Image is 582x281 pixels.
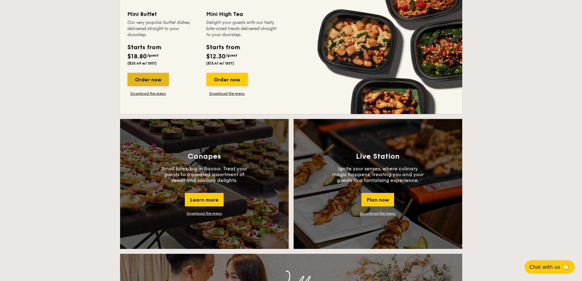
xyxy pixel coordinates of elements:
[206,53,226,60] span: $12.30
[187,211,222,216] a: Download the menu
[206,91,248,96] a: Download the menu
[147,53,159,57] span: /guest
[332,166,424,183] p: Ignite your senses, where culinary magic happens, treating you and your guests to a tantalising e...
[206,73,248,86] div: Order now
[360,211,396,216] a: Download the menu
[127,10,199,18] div: Mini Buffet
[159,166,250,183] p: Small bites, big in flavour. Treat your guests to a curated assortment of sweet and savoury delig...
[185,193,224,206] div: Learn more
[206,20,278,38] div: Delight your guests with our tasty bite-sized treats delivered straight to your doorstep.
[206,43,240,52] div: Starts from
[361,193,394,206] div: Plan now
[226,53,237,57] span: /guest
[127,73,169,86] div: Order now
[127,61,157,65] span: ($20.49 w/ GST)
[356,152,400,161] h3: Live Station
[127,20,199,38] div: Our very popular buffet dishes, delivered straight to your doorstep.
[562,264,570,271] span: 🦙
[529,264,560,270] span: Chat with us
[206,10,278,18] div: Mini High Tea
[127,53,147,60] span: $18.80
[127,43,161,52] div: Starts from
[206,61,234,65] span: ($13.41 w/ GST)
[127,91,169,96] a: Download the menu
[188,152,221,161] h3: Canapes
[525,260,575,274] button: Chat with us🦙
